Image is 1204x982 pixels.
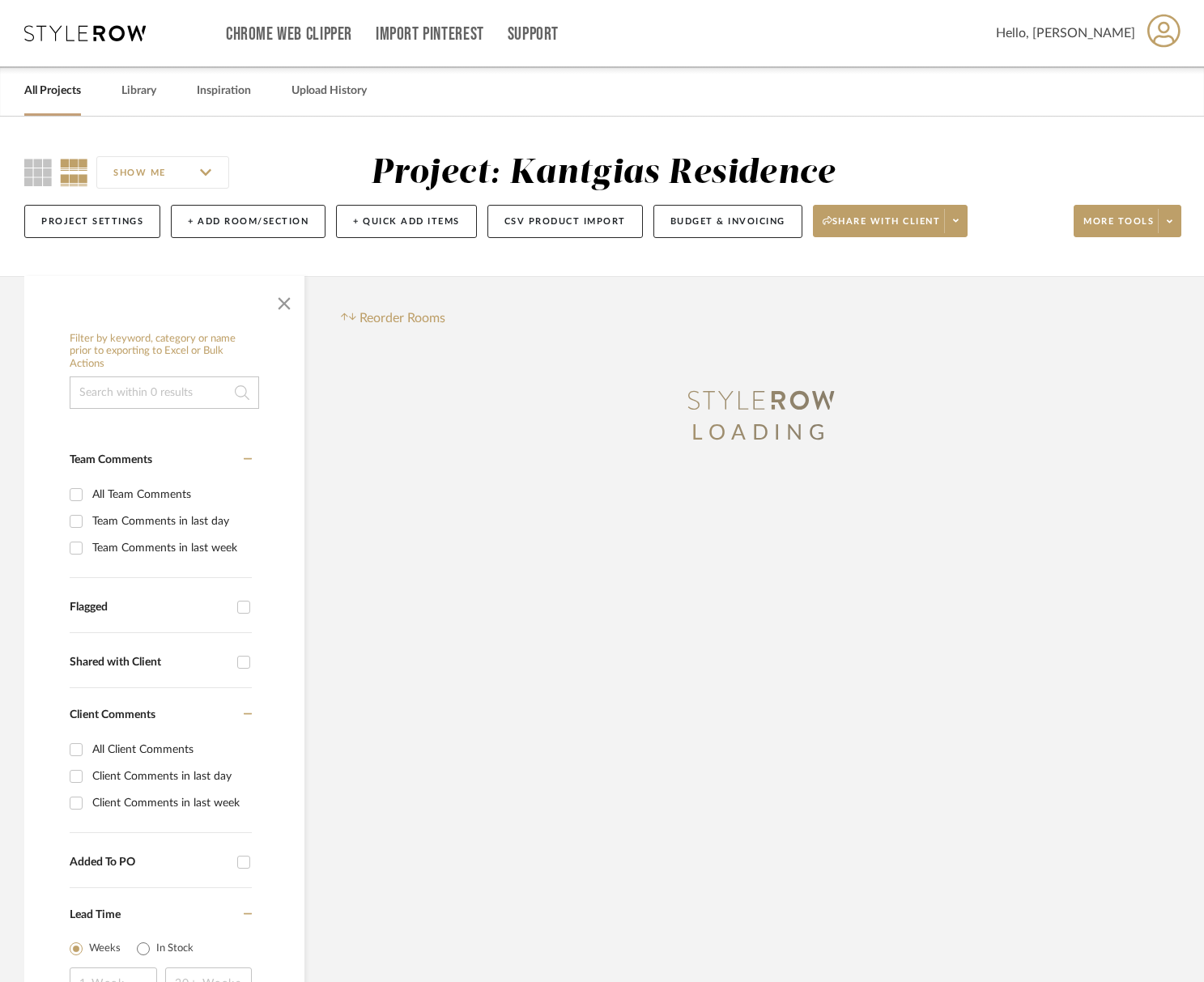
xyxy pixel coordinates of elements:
[92,482,248,508] div: All Team Comments
[24,205,160,238] button: Project Settings
[691,423,831,444] span: LOADING
[996,23,1135,43] span: Hello, [PERSON_NAME]
[371,156,835,190] div: Project: Kantgias Residence
[653,205,802,238] button: Budget & Invoicing
[487,205,643,238] button: CSV Product Import
[70,454,152,465] span: Team Comments
[341,308,445,328] button: Reorder Rooms
[376,28,484,41] a: Import Pinterest
[70,709,155,721] span: Client Comments
[268,284,300,317] button: Close
[226,28,352,41] a: Chrome Web Clipper
[823,215,941,240] span: Share with client
[70,333,259,371] h6: Filter by keyword, category or name prior to exporting to Excel or Bulk Actions
[70,376,259,409] input: Search within 0 results
[24,80,81,102] a: All Projects
[291,80,367,102] a: Upload History
[156,941,194,957] label: In Stock
[197,80,251,102] a: Inspiration
[171,205,325,238] button: + Add Room/Section
[92,535,248,561] div: Team Comments in last week
[92,763,248,789] div: Client Comments in last day
[336,205,477,238] button: + Quick Add Items
[70,856,229,869] div: Added To PO
[121,80,156,102] a: Library
[92,737,248,763] div: All Client Comments
[1074,205,1181,237] button: More tools
[92,508,248,534] div: Team Comments in last day
[508,28,559,41] a: Support
[70,656,229,670] div: Shared with Client
[92,790,248,816] div: Client Comments in last week
[70,601,229,614] div: Flagged
[359,308,445,328] span: Reorder Rooms
[89,941,121,957] label: Weeks
[1083,215,1154,240] span: More tools
[70,909,121,920] span: Lead Time
[813,205,968,237] button: Share with client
